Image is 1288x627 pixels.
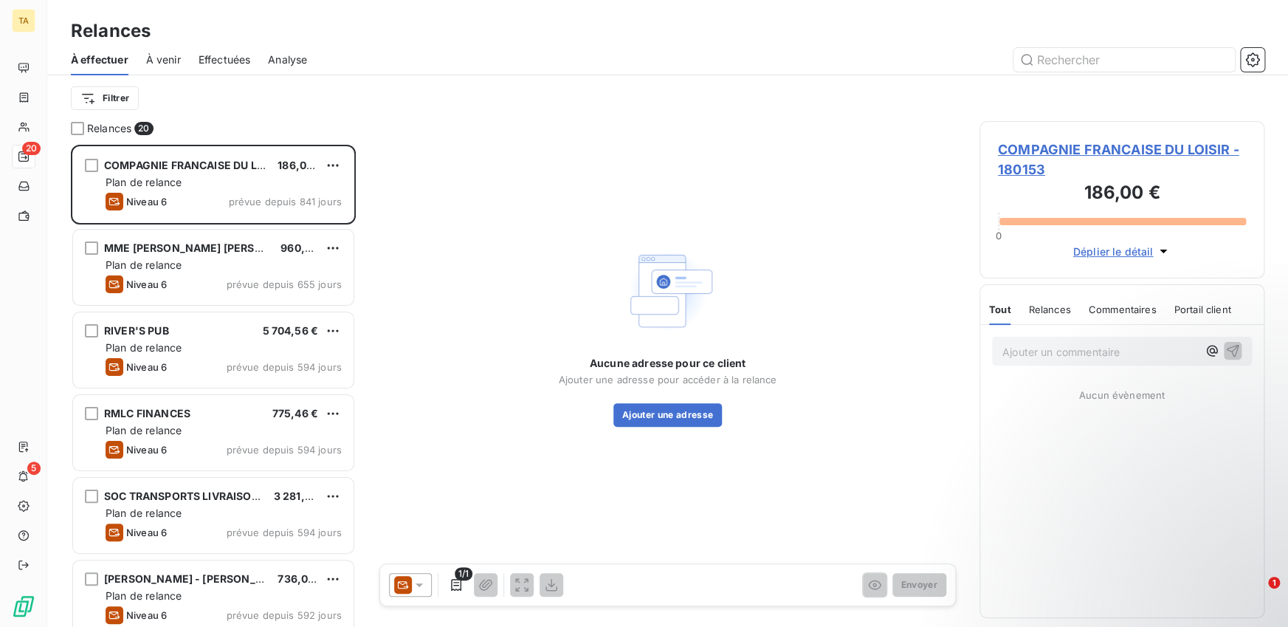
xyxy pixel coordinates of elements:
[1268,577,1280,589] span: 1
[126,196,167,208] span: Niveau 6
[278,159,323,171] span: 186,00 €
[1079,389,1165,401] span: Aucun évènement
[104,324,169,337] span: RIVER'S PUB
[106,424,182,436] span: Plan de relance
[126,609,167,621] span: Niveau 6
[27,462,41,475] span: 5
[12,145,35,168] a: 20
[998,140,1246,179] span: COMPAGNIE FRANCAISE DU LOISIR - 180153
[104,159,284,171] span: COMPAGNIE FRANCAISE DU LOISIR
[1013,48,1235,72] input: Rechercher
[280,241,328,254] span: 960,00 €
[71,86,139,110] button: Filtrer
[199,52,251,67] span: Effectuées
[227,361,342,373] span: prévue depuis 594 jours
[126,527,167,538] span: Niveau 6
[274,490,328,502] span: 3 281,53 €
[104,490,297,502] span: SOC TRANSPORTS LIVRAISONS SERV
[146,52,181,67] span: À venir
[892,573,946,597] button: Envoyer
[621,244,715,338] img: Empty state
[227,527,342,538] span: prévue depuis 594 jours
[87,121,131,136] span: Relances
[104,572,291,585] span: [PERSON_NAME] - [PERSON_NAME]
[229,196,342,208] span: prévue depuis 841 jours
[1028,304,1070,315] span: Relances
[104,407,190,419] span: RMLC FINANCES
[1069,243,1176,260] button: Déplier le détail
[104,241,312,254] span: MME [PERSON_NAME] [PERSON_NAME]
[106,507,182,519] span: Plan de relance
[613,403,722,427] button: Ajouter une adresse
[1238,577,1273,612] iframe: Intercom live chat
[227,609,342,621] span: prévue depuis 592 jours
[268,52,307,67] span: Analyse
[998,179,1246,209] h3: 186,00 €
[989,304,1011,315] span: Tout
[71,145,356,627] div: grid
[455,567,472,580] span: 1/1
[278,572,324,585] span: 736,04 €
[12,595,35,618] img: Logo LeanPay
[1089,304,1157,315] span: Commentaires
[996,230,1002,241] span: 0
[1174,304,1230,315] span: Portail client
[126,278,167,290] span: Niveau 6
[993,484,1288,587] iframe: Intercom notifications message
[71,18,151,44] h3: Relances
[263,324,319,337] span: 5 704,56 €
[22,142,41,155] span: 20
[559,374,777,386] span: Ajouter une adresse pour accéder à la relance
[126,361,167,373] span: Niveau 6
[126,444,167,456] span: Niveau 6
[272,407,318,419] span: 775,46 €
[134,122,153,135] span: 20
[590,356,745,371] span: Aucune adresse pour ce client
[71,52,128,67] span: À effectuer
[1073,244,1154,259] span: Déplier le détail
[106,258,182,271] span: Plan de relance
[106,589,182,602] span: Plan de relance
[227,444,342,456] span: prévue depuis 594 jours
[106,176,182,188] span: Plan de relance
[12,9,35,32] div: TA
[227,278,342,290] span: prévue depuis 655 jours
[106,341,182,354] span: Plan de relance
